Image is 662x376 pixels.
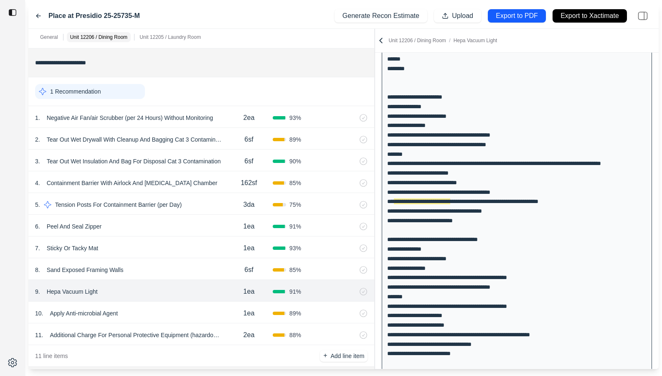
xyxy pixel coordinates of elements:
button: Generate Recon Estimate [335,9,427,23]
p: 6sf [244,135,253,145]
span: 88 % [289,331,301,339]
span: 75 % [289,201,301,209]
p: Add line item [330,352,364,360]
p: 8 . [35,266,40,274]
p: 5 . [35,201,40,209]
span: 90 % [289,157,301,165]
span: Hepa Vacuum Light [454,38,497,43]
span: / [446,38,454,43]
p: 2ea [243,330,255,340]
button: Export to PDF [488,9,546,23]
p: Containment Barrier With Airlock And [MEDICAL_DATA] Chamber [43,177,221,189]
button: Upload [434,9,481,23]
p: Generate Recon Estimate [342,11,419,21]
p: Additional Charge For Personal Protective Equipment (hazardous Cleanup) [46,329,225,341]
p: Export to Xactimate [561,11,619,21]
label: Place at Presidio 25-25735-M [48,11,140,21]
p: 2 . [35,135,40,144]
p: Unit 12206 / Dining Room [388,37,497,44]
p: 6sf [244,156,253,166]
span: 89 % [289,135,301,144]
p: 3da [243,200,255,210]
p: 11 line items [35,352,68,360]
p: 6sf [244,265,253,275]
p: 3 . [35,157,40,165]
p: Unit 12205 / Laundry Room [140,34,201,41]
span: 91 % [289,222,301,231]
span: 89 % [289,309,301,318]
span: 93 % [289,114,301,122]
p: Tear Out Wet Drywall With Cleanup And Bagging Cat 3 Contamination [43,134,225,145]
p: Negative Air Fan/air Scrubber (per 24 Hours) Without Monitoring [43,112,216,124]
p: Apply Anti-microbial Agent [46,307,121,319]
p: 1ea [243,243,255,253]
p: 162sf [241,178,257,188]
p: Tension Posts For Containment Barrier (per Day) [52,199,185,211]
img: right-panel.svg [634,7,652,25]
p: 6 . [35,222,40,231]
p: Export to PDF [496,11,538,21]
p: 2ea [243,113,255,123]
button: +Add line item [320,350,368,362]
p: 1ea [243,287,255,297]
span: 85 % [289,179,301,187]
p: Upload [452,11,473,21]
p: 1ea [243,221,255,231]
p: 10 . [35,309,43,318]
p: General [40,34,58,41]
p: Hepa Vacuum Light [43,286,101,297]
button: Export to Xactimate [553,9,627,23]
span: 93 % [289,244,301,252]
p: 4 . [35,179,40,187]
p: 9 . [35,287,40,296]
p: + [323,351,327,361]
p: Tear Out Wet Insulation And Bag For Disposal Cat 3 Contamination [43,155,224,167]
p: Sticky Or Tacky Mat [43,242,101,254]
span: 85 % [289,266,301,274]
span: 91 % [289,287,301,296]
p: 1 . [35,114,40,122]
p: 11 . [35,331,43,339]
p: Unit 12206 / Dining Room [70,34,127,41]
p: 1ea [243,308,255,318]
p: 1 Recommendation [50,87,101,96]
p: Peel And Seal Zipper [43,221,105,232]
img: toggle sidebar [8,8,17,17]
p: 7 . [35,244,40,252]
p: Sand Exposed Framing Walls [43,264,127,276]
